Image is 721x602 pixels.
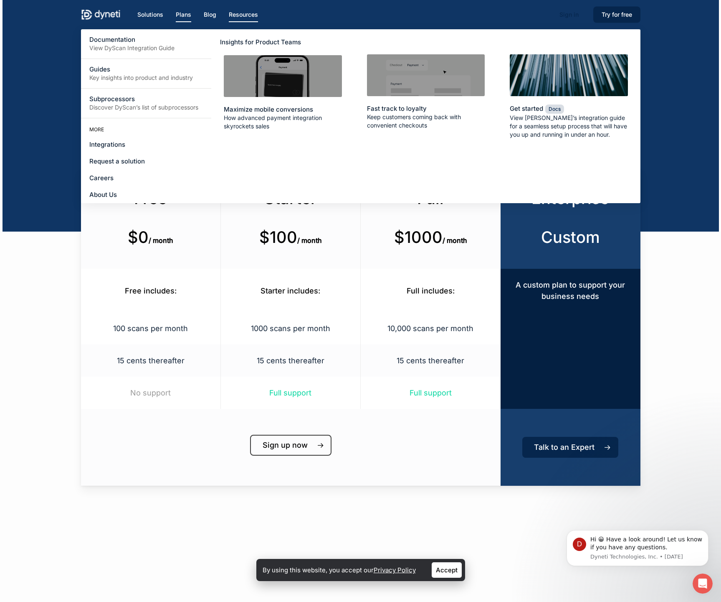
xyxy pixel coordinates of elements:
[176,10,191,19] a: Plans
[81,186,212,203] a: About Us
[371,355,490,366] p: 15 cents thereafter
[128,227,149,247] b: $0
[593,10,640,19] a: Try for free
[693,574,713,594] iframe: Intercom live chat
[224,105,313,113] span: Maximize mobile conversions
[89,103,203,112] small: Discover DyScan’s list of subprocessors
[204,10,216,19] a: Blog
[269,388,311,397] span: Full support
[218,36,348,49] a: Insights for Product Teams
[91,323,210,334] p: 100 scans per month
[231,355,349,366] p: 15 cents thereafter
[229,11,258,18] span: Resources
[89,74,203,82] small: Key insights into product and industry
[545,105,564,114] span: Docs
[374,566,416,574] a: Privacy Policy
[125,286,177,295] span: Free includes:
[551,8,587,21] a: Sign in
[81,153,212,170] a: Request a solution
[534,443,595,451] span: Talk to an Expert
[297,236,322,245] span: / month
[89,140,125,148] span: Integrations
[81,136,212,153] a: Integrations
[89,191,117,199] span: About Us
[89,44,203,52] small: View DyScan Integration Guide
[81,89,212,118] a: SubprocessorsDiscover DyScan’s list of subprocessors
[149,236,173,245] span: / month
[263,441,308,449] span: Sign up now
[81,59,212,88] a: GuidesKey insights into product and industry
[89,157,145,165] span: Request a solution
[89,126,104,133] span: MORE
[81,29,212,59] a: DocumentationView DyScan Integration Guide
[394,227,443,247] b: $1000
[89,174,114,182] span: Careers
[443,236,467,245] span: / month
[176,11,191,18] span: Plans
[410,388,452,397] span: Full support
[261,286,320,295] span: Starter includes:
[137,10,163,19] a: Solutions
[407,286,455,295] span: Full includes:
[503,48,634,145] a: Get startedDocsView [PERSON_NAME]’s integration guide for a seamless setup process that will have...
[259,227,297,247] b: $100
[602,11,632,18] span: Try for free
[371,323,490,334] p: 10,000 scans per month
[554,518,721,579] iframe: Intercom notifications message
[361,48,491,136] a: Fast track to loyaltyKeep customers coming back with convenient checkouts
[250,435,331,456] a: Sign up now
[89,65,110,73] span: Guides
[231,323,349,334] p: 1000 scans per month
[218,49,348,137] a: Maximize mobile conversionsHow advanced payment integration skyrockets sales
[89,36,135,43] span: Documentation
[367,105,427,112] span: Fast track to loyalty
[510,114,628,139] span: View [PERSON_NAME]’s integration guide for a seamless setup process that will have you up and run...
[367,113,485,130] span: Keep customers coming back with convenient checkouts
[220,38,301,46] span: Insights for Product Teams
[81,170,212,186] a: Careers
[137,11,163,18] span: Solutions
[81,122,212,136] a: MORE
[522,437,618,458] a: Talk to an Expert
[204,11,216,18] span: Blog
[516,227,625,247] h3: Custom
[510,105,543,112] span: Get started
[89,95,135,103] span: Subprocessors
[229,10,258,19] a: Resources
[263,564,416,576] p: By using this website, you accept our
[559,11,579,18] span: Sign in
[224,114,342,130] span: How advanced payment integration skyrockets sales
[432,562,462,578] a: Accept
[516,281,625,301] span: A custom plan to support your business needs
[91,355,210,366] p: 15 cents thereafter
[130,388,171,397] span: No support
